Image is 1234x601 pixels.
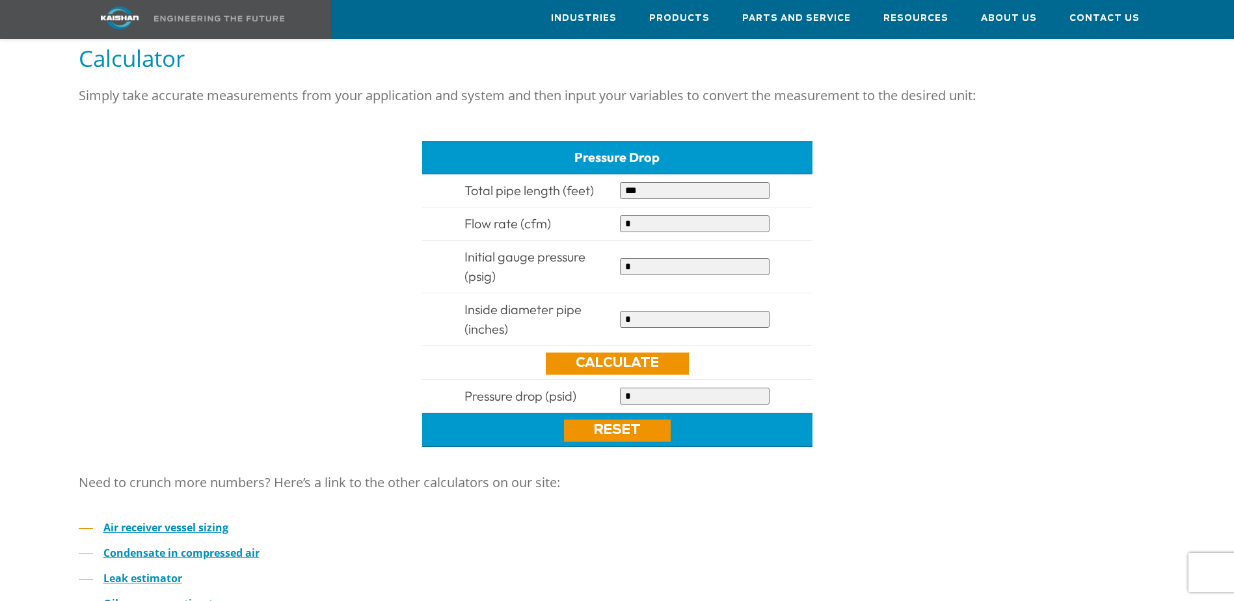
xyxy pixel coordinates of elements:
a: About Us [981,1,1037,36]
img: kaishan logo [71,7,168,29]
span: Total pipe length (feet) [464,182,594,198]
a: Parts and Service [742,1,851,36]
span: Industries [551,11,617,26]
span: About Us [981,11,1037,26]
p: Need to crunch more numbers? Here’s a link to the other calculators on our site: [79,470,1156,496]
span: Pressure drop (psid) [464,388,576,404]
h5: Calculator [79,44,1156,73]
span: Initial gauge pressure (psig) [464,248,585,284]
a: Calculate [546,353,689,375]
a: Leak estimator [103,571,182,585]
a: Contact Us [1069,1,1140,36]
span: Inside diameter pipe (inches) [464,301,582,337]
a: Reset [564,420,671,442]
a: Condensate in compressed air [103,546,260,560]
a: Resources [883,1,948,36]
span: Parts and Service [742,11,851,26]
span: Products [649,11,710,26]
span: Resources [883,11,948,26]
span: Contact Us [1069,11,1140,26]
img: Engineering the future [154,16,284,21]
span: Flow rate (cfm) [464,215,551,232]
p: Simply take accurate measurements from your application and system and then input your variables ... [79,83,1156,109]
span: Pressure Drop [574,149,660,165]
a: Industries [551,1,617,36]
a: Products [649,1,710,36]
a: Air receiver vessel sizing [103,520,228,535]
